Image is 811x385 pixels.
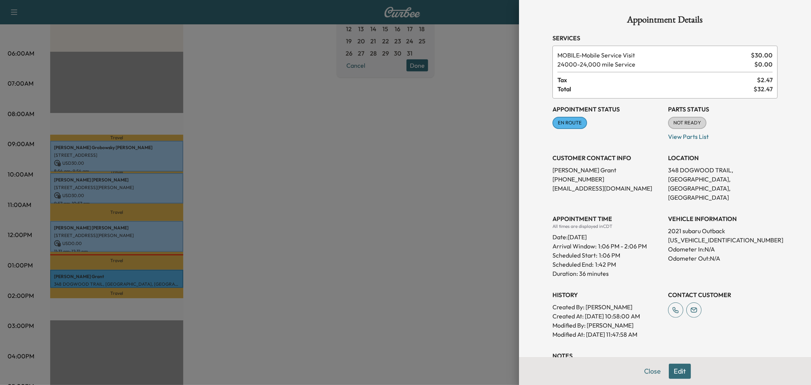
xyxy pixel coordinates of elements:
[552,175,662,184] p: [PHONE_NUMBER]
[668,235,778,245] p: [US_VEHICLE_IDENTIFICATION_NUMBER]
[553,119,586,127] span: EN ROUTE
[669,119,706,127] span: NOT READY
[668,290,778,299] h3: CONTACT CUSTOMER
[668,105,778,114] h3: Parts Status
[552,351,778,360] h3: NOTES
[552,153,662,162] h3: CUSTOMER CONTACT INFO
[552,321,662,330] p: Modified By : [PERSON_NAME]
[668,254,778,263] p: Odometer Out: N/A
[668,129,778,141] p: View Parts List
[668,153,778,162] h3: LOCATION
[552,290,662,299] h3: History
[552,312,662,321] p: Created At : [DATE] 10:58:00 AM
[552,33,778,43] h3: Services
[668,165,778,202] p: 348 DOGWOOD TRAIL, [GEOGRAPHIC_DATA], [GEOGRAPHIC_DATA], [GEOGRAPHIC_DATA]
[552,330,662,339] p: Modified At : [DATE] 11:47:58 AM
[552,229,662,242] div: Date: [DATE]
[598,242,647,251] span: 1:06 PM - 2:06 PM
[552,105,662,114] h3: Appointment Status
[599,251,620,260] p: 1:06 PM
[552,15,778,27] h1: Appointment Details
[639,364,666,379] button: Close
[552,260,594,269] p: Scheduled End:
[552,184,662,193] p: [EMAIL_ADDRESS][DOMAIN_NAME]
[757,75,773,84] span: $ 2.47
[552,251,597,260] p: Scheduled Start:
[595,260,616,269] p: 1:42 PM
[557,51,748,60] span: Mobile Service Visit
[754,60,773,69] span: $ 0.00
[552,269,662,278] p: Duration: 36 minutes
[552,223,662,229] div: All times are displayed in CDT
[552,242,662,251] p: Arrival Window:
[552,165,662,175] p: [PERSON_NAME] Grant
[557,75,757,84] span: Tax
[668,245,778,254] p: Odometer In: N/A
[557,60,751,69] span: 24,000 mile Service
[669,364,691,379] button: Edit
[668,214,778,223] h3: VEHICLE INFORMATION
[557,84,754,94] span: Total
[668,226,778,235] p: 2021 subaru Outback
[754,84,773,94] span: $ 32.47
[552,302,662,312] p: Created By : [PERSON_NAME]
[751,51,773,60] span: $ 30.00
[552,214,662,223] h3: APPOINTMENT TIME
